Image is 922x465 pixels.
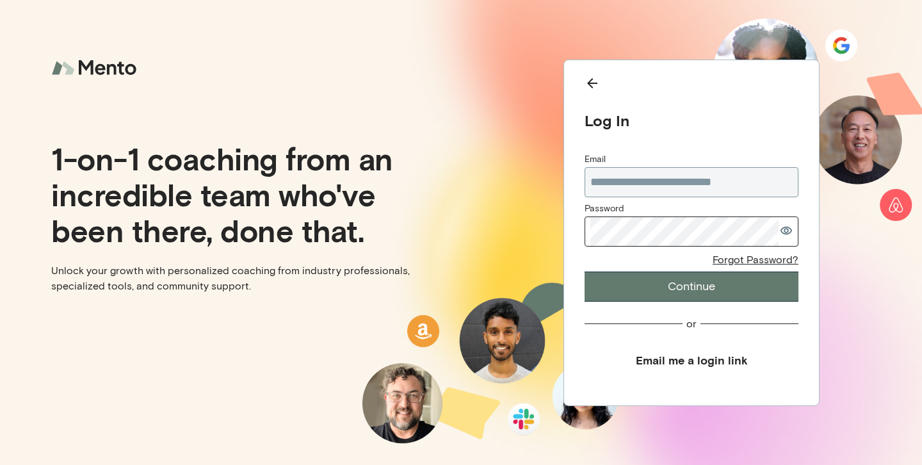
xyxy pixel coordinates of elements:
[585,153,798,166] div: Email
[585,111,798,130] div: Log In
[585,272,798,302] button: Continue
[585,346,798,375] button: Email me a login link
[590,217,779,246] input: Password
[51,140,451,248] p: 1-on-1 coaching from an incredible team who've been there, done that.
[51,51,141,85] img: logo
[51,263,451,294] p: Unlock your growth with personalized coaching from industry professionals, specialized tools, and...
[713,253,798,266] div: Forgot Password?
[585,76,798,95] button: Back
[585,202,798,215] div: Password
[686,317,697,330] div: or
